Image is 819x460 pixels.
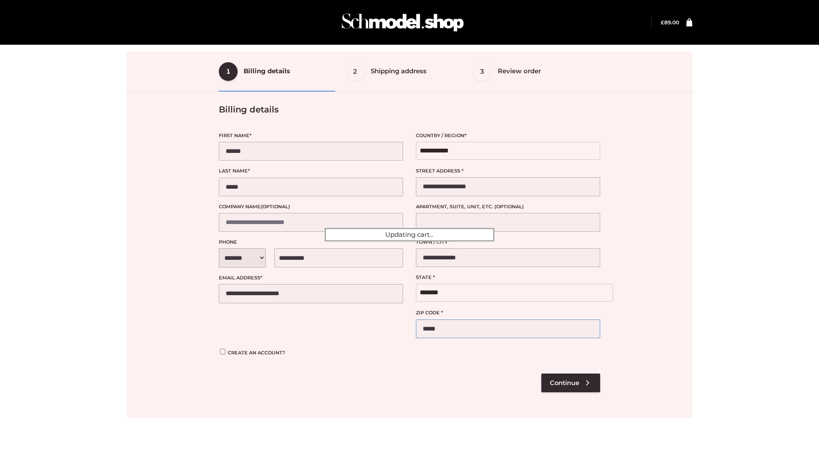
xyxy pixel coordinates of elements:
a: £89.00 [661,19,679,26]
bdi: 89.00 [661,19,679,26]
div: Updating cart... [325,228,494,241]
img: Schmodel Admin 964 [339,6,467,39]
span: £ [661,19,664,26]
